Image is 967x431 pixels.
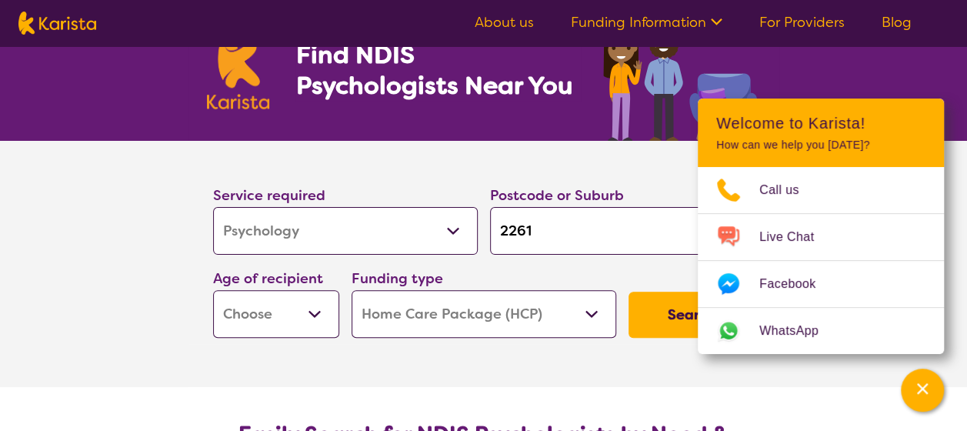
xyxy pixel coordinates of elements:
a: Funding Information [571,13,722,32]
span: Facebook [759,272,834,296]
ul: Choose channel [698,167,944,354]
label: Funding type [352,269,443,288]
img: Karista logo [207,26,270,109]
label: Age of recipient [213,269,323,288]
img: psychology [598,6,761,141]
h2: Welcome to Karista! [716,114,925,132]
input: Type [490,207,755,255]
button: Search [629,292,755,338]
a: Blog [882,13,912,32]
label: Postcode or Suburb [490,186,624,205]
a: Web link opens in a new tab. [698,308,944,354]
a: For Providers [759,13,845,32]
div: Channel Menu [698,99,944,354]
span: Live Chat [759,226,832,249]
span: WhatsApp [759,319,837,342]
img: Karista logo [18,12,96,35]
p: How can we help you [DATE]? [716,139,925,152]
button: Channel Menu [901,369,944,412]
h1: Find NDIS Psychologists Near You [295,39,580,101]
label: Service required [213,186,325,205]
a: About us [475,13,534,32]
span: Call us [759,179,818,202]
